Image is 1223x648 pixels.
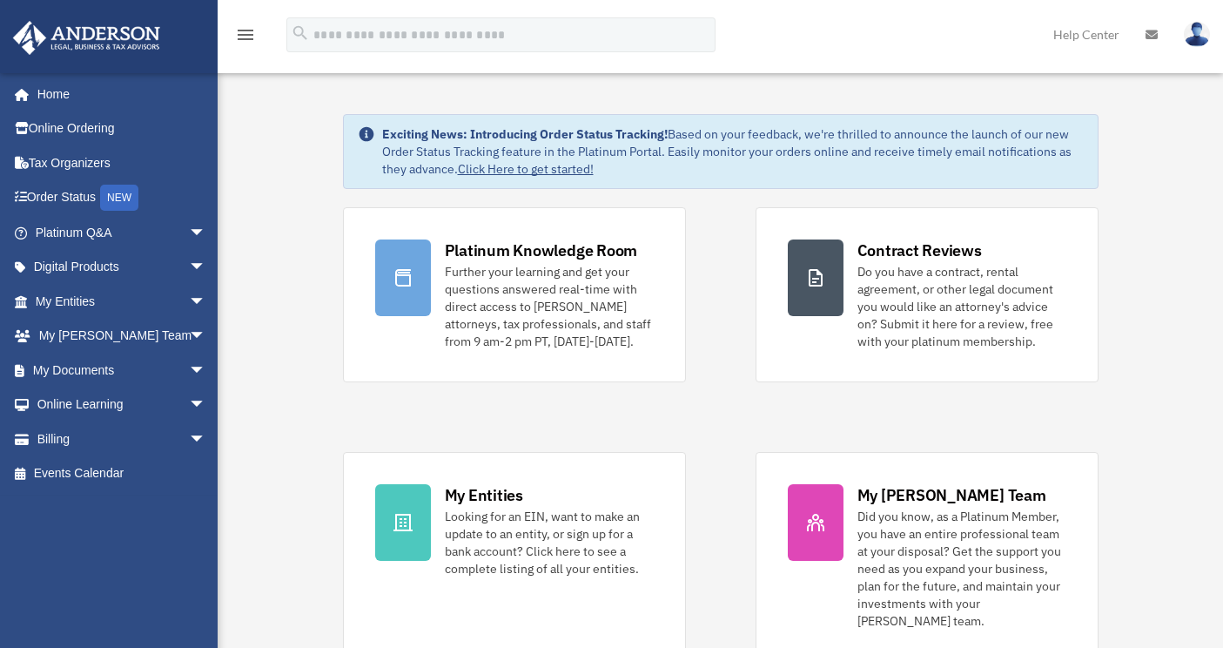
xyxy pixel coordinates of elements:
i: menu [235,24,256,45]
img: Anderson Advisors Platinum Portal [8,21,165,55]
span: arrow_drop_down [189,319,224,354]
a: Home [12,77,224,111]
a: Billingarrow_drop_down [12,422,232,456]
a: My Documentsarrow_drop_down [12,353,232,388]
div: Platinum Knowledge Room [445,240,638,261]
a: Tax Organizers [12,145,232,180]
a: Click Here to get started! [458,161,594,177]
a: Contract Reviews Do you have a contract, rental agreement, or other legal document you would like... [756,207,1099,382]
a: Order StatusNEW [12,180,232,216]
strong: Exciting News: Introducing Order Status Tracking! [382,126,668,142]
div: My Entities [445,484,523,506]
i: search [291,24,310,43]
img: User Pic [1184,22,1210,47]
a: My Entitiesarrow_drop_down [12,284,232,319]
div: Based on your feedback, we're thrilled to announce the launch of our new Order Status Tracking fe... [382,125,1084,178]
span: arrow_drop_down [189,388,224,423]
a: Platinum Q&Aarrow_drop_down [12,215,232,250]
a: Events Calendar [12,456,232,491]
a: Online Learningarrow_drop_down [12,388,232,422]
span: arrow_drop_down [189,284,224,320]
div: Further your learning and get your questions answered real-time with direct access to [PERSON_NAM... [445,263,654,350]
span: arrow_drop_down [189,250,224,286]
span: arrow_drop_down [189,353,224,388]
a: Platinum Knowledge Room Further your learning and get your questions answered real-time with dire... [343,207,686,382]
span: arrow_drop_down [189,422,224,457]
a: My [PERSON_NAME] Teamarrow_drop_down [12,319,232,354]
span: arrow_drop_down [189,215,224,251]
div: Contract Reviews [857,240,982,261]
a: Digital Productsarrow_drop_down [12,250,232,285]
div: Do you have a contract, rental agreement, or other legal document you would like an attorney's ad... [857,263,1066,350]
div: My [PERSON_NAME] Team [857,484,1046,506]
div: NEW [100,185,138,211]
div: Did you know, as a Platinum Member, you have an entire professional team at your disposal? Get th... [857,508,1066,630]
div: Looking for an EIN, want to make an update to an entity, or sign up for a bank account? Click her... [445,508,654,577]
a: Online Ordering [12,111,232,146]
a: menu [235,30,256,45]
